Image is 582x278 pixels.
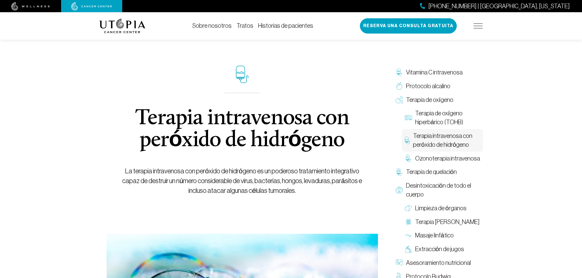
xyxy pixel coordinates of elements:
font: Ozonoterapia intravenosa [415,155,480,162]
a: Terapia de oxígeno hiperbárico (TOHB) [402,107,483,129]
font: Desintoxicación de todo el cuerpo [406,182,471,198]
font: [PHONE_NUMBER] | [GEOGRAPHIC_DATA], [US_STATE] [428,3,570,9]
img: Terapia de quelación [396,168,403,176]
font: Asesoramiento nutricional [406,259,471,266]
font: Terapia de quelación [406,168,457,175]
a: Vitamina C intravenosa [393,66,483,79]
a: Terapia intravenosa con peróxido de hidrógeno [402,129,483,152]
font: Reserva una consulta gratuita [363,23,454,28]
img: Terapia de colon [405,218,412,226]
font: Protocolo alcalino [406,83,450,89]
img: Extracción de jugos [405,246,412,253]
img: Terapia intravenosa con peróxido de hidrógeno [405,137,410,144]
a: Limpieza de órganos [402,201,483,215]
img: Ozonoterapia intravenosa [405,155,412,162]
a: Terapia [PERSON_NAME] [402,215,483,229]
img: Masaje linfático [405,232,412,239]
font: Terapia de oxígeno hiperbárico (TOHB) [415,110,463,125]
font: Terapia [PERSON_NAME] [415,218,480,225]
a: Masaje linfático [402,229,483,242]
font: Limpieza de órganos [415,205,467,211]
font: Extracción de jugos [415,246,464,252]
a: Extracción de jugos [402,242,483,256]
font: Terapia intravenosa con peróxido de hidrógeno [413,132,472,148]
img: Desintoxicación de todo el cuerpo [396,186,403,194]
img: icono-hamburguesa [474,23,483,28]
a: Protocolo alcalino [393,79,483,93]
a: Tratos [236,22,253,29]
img: Vitamina C intravenosa [396,69,403,76]
img: Asesoramiento nutricional [396,259,403,266]
font: Vitamina C intravenosa [406,69,463,76]
img: Terapia de oxígeno hiperbárico (TOHB) [405,114,412,121]
a: Terapia de oxígeno [393,93,483,107]
font: Terapia intravenosa con peróxido de hidrógeno [135,108,349,152]
font: Terapia de oxígeno [406,96,454,103]
img: bienestar [11,2,50,11]
img: Limpieza de órganos [405,204,412,212]
img: logo [99,19,145,33]
img: Protocolo alcalino [396,82,403,90]
a: Asesoramiento nutricional [393,256,483,270]
a: Terapia de quelación [393,165,483,179]
font: La terapia intravenosa con peróxido de hidrógeno es un poderoso tratamiento integrativo capaz de ... [122,167,362,194]
button: Reserva una consulta gratuita [360,18,457,34]
a: [PHONE_NUMBER] | [GEOGRAPHIC_DATA], [US_STATE] [420,2,570,11]
font: Masaje linfático [415,232,454,239]
img: centro oncológico [71,2,112,11]
img: Terapia de oxígeno [396,96,403,103]
a: Desintoxicación de todo el cuerpo [393,179,483,201]
img: icono [236,66,248,83]
a: Ozonoterapia intravenosa [402,152,483,165]
a: Sobre nosotros [192,22,232,29]
a: Historias de pacientes [258,22,313,29]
